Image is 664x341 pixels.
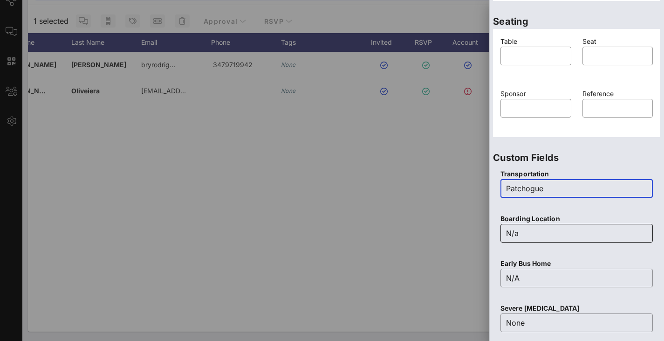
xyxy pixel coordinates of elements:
p: Severe [MEDICAL_DATA] [500,303,653,313]
p: Reference [582,89,653,99]
p: Boarding Location [500,214,653,224]
p: Table [500,36,571,47]
p: Custom Fields [493,150,660,165]
p: Early Bus Home [500,258,653,269]
p: Sponsor [500,89,571,99]
p: Seating [493,14,660,29]
p: Transportation [500,169,653,179]
p: Seat [582,36,653,47]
